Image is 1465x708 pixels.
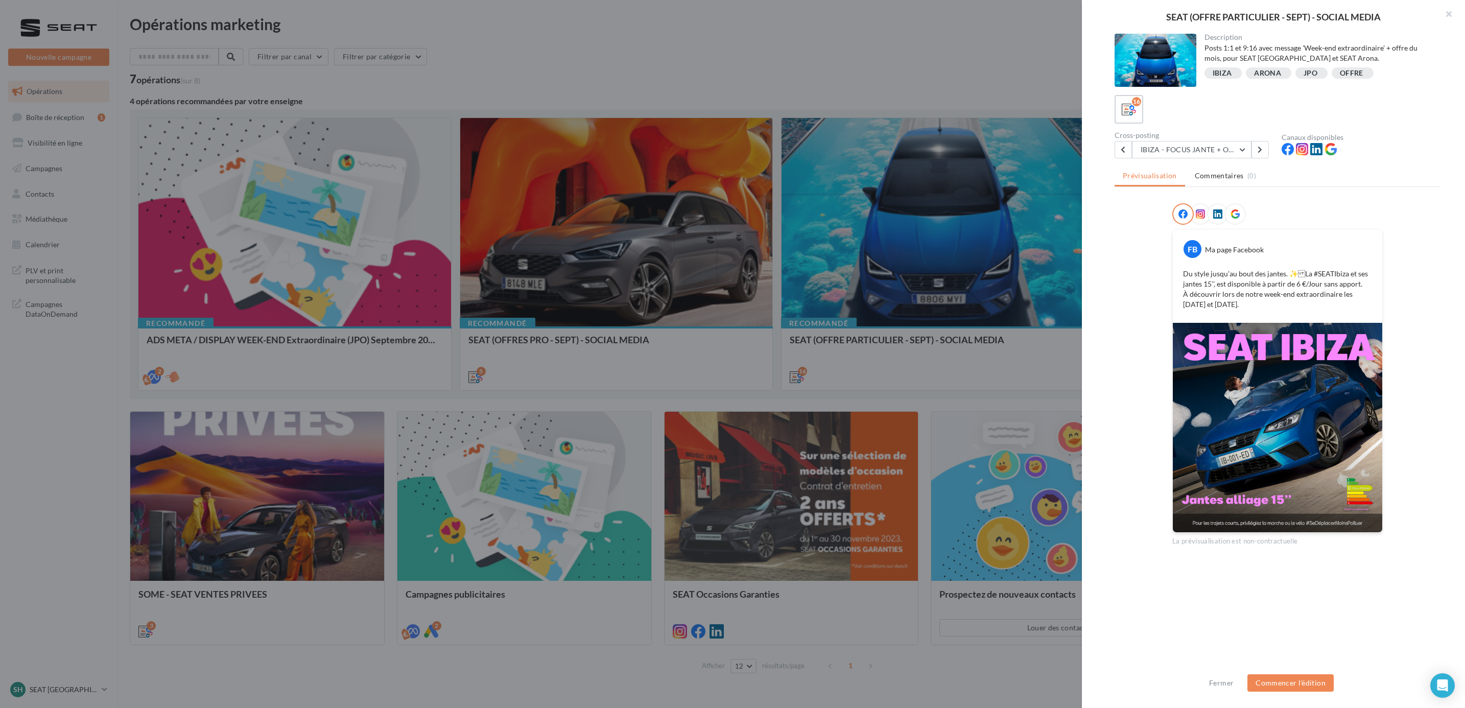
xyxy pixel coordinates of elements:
[1205,677,1238,689] button: Fermer
[1132,97,1141,106] div: 16
[1184,240,1201,258] div: FB
[1247,172,1256,180] span: (0)
[1183,269,1372,310] p: Du style jusqu’au bout des jantes. ✨ La #SEATIbiza et ses jantes 15’’, est disponible à partir de...
[1430,673,1455,698] div: Open Intercom Messenger
[1098,12,1449,21] div: SEAT (OFFRE PARTICULIER - SEPT) - SOCIAL MEDIA
[1115,132,1273,139] div: Cross-posting
[1195,171,1244,181] span: Commentaires
[1304,69,1317,77] div: JPO
[1205,245,1264,255] div: Ma page Facebook
[1340,69,1363,77] div: OFFRE
[1254,69,1281,77] div: ARONA
[1172,533,1383,546] div: La prévisualisation est non-contractuelle
[1213,69,1232,77] div: IBIZA
[1132,141,1251,158] button: IBIZA - FOCUS JANTE + OFFRE
[1282,134,1440,141] div: Canaux disponibles
[1204,43,1433,63] div: Posts 1:1 et 9:16 avec message 'Week-end extraordinaire' + offre du mois, pour SEAT [GEOGRAPHIC_D...
[1247,674,1334,692] button: Commencer l'édition
[1204,34,1433,41] div: Description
